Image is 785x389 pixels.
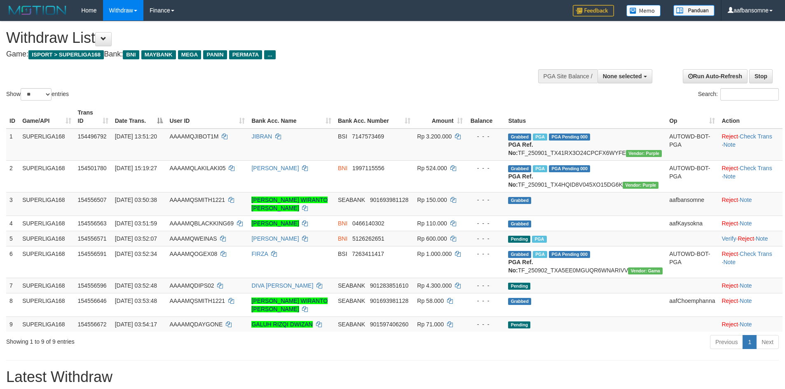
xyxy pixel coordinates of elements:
[6,231,19,246] td: 5
[251,133,272,140] a: JIBRAN
[417,197,447,203] span: Rp 150.000
[169,298,225,304] span: AAAAMQSMITH1221
[115,321,157,328] span: [DATE] 03:54:17
[6,293,19,316] td: 8
[666,216,718,231] td: aafKaysokna
[749,69,773,83] a: Stop
[508,321,530,328] span: Pending
[683,69,748,83] a: Run Auto-Refresh
[623,182,658,189] span: Vendor URL: https://trx4.1velocity.biz
[338,235,347,242] span: BNI
[352,133,384,140] span: Copy 7147573469 to clipboard
[338,197,365,203] span: SEABANK
[533,251,547,258] span: Marked by aafnonsreyleab
[718,192,783,216] td: ·
[78,251,107,257] span: 154556591
[722,197,738,203] a: Reject
[549,251,590,258] span: PGA Pending
[251,220,299,227] a: [PERSON_NAME]
[722,220,738,227] a: Reject
[505,160,666,192] td: TF_250901_TX4HQID8V045XO15DG6K
[722,282,738,289] a: Reject
[78,220,107,227] span: 154556563
[335,105,414,129] th: Bank Acc. Number: activate to sort column ascending
[508,165,531,172] span: Grabbed
[19,129,74,161] td: SUPERLIGA168
[21,88,52,101] select: Showentries
[738,235,754,242] a: Reject
[115,197,157,203] span: [DATE] 03:50:38
[549,134,590,141] span: PGA Pending
[338,298,365,304] span: SEABANK
[718,293,783,316] td: ·
[251,235,299,242] a: [PERSON_NAME]
[722,165,738,171] a: Reject
[469,234,502,243] div: - - -
[718,105,783,129] th: Action
[19,160,74,192] td: SUPERLIGA168
[469,297,502,305] div: - - -
[6,316,19,332] td: 9
[6,50,515,59] h4: Game: Bank:
[532,236,546,243] span: Marked by aafheankoy
[169,165,225,171] span: AAAAMQLAKILAKI05
[19,105,74,129] th: Game/API: activate to sort column ascending
[723,141,736,148] a: Note
[370,298,408,304] span: Copy 901693981128 to clipboard
[19,231,74,246] td: SUPERLIGA168
[78,298,107,304] span: 154556646
[417,220,447,227] span: Rp 110.000
[352,251,384,257] span: Copy 7263411417 to clipboard
[505,246,666,278] td: TF_250902_TXA5EE0MGUQR6WNARIVV
[112,105,166,129] th: Date Trans.: activate to sort column descending
[414,105,466,129] th: Amount: activate to sort column ascending
[6,216,19,231] td: 4
[469,219,502,227] div: - - -
[626,150,662,157] span: Vendor URL: https://trx4.1velocity.biz
[573,5,614,16] img: Feedback.jpg
[78,165,107,171] span: 154501780
[508,173,533,188] b: PGA Ref. No:
[505,105,666,129] th: Status
[352,220,384,227] span: Copy 0466140302 to clipboard
[469,250,502,258] div: - - -
[508,197,531,204] span: Grabbed
[417,321,444,328] span: Rp 71.000
[740,321,752,328] a: Note
[417,282,452,289] span: Rp 4.300.000
[723,259,736,265] a: Note
[115,235,157,242] span: [DATE] 03:52:07
[28,50,104,59] span: ISPORT > SUPERLIGA168
[115,282,157,289] span: [DATE] 03:52:48
[718,160,783,192] td: · ·
[718,231,783,246] td: · ·
[417,298,444,304] span: Rp 58.000
[469,281,502,290] div: - - -
[722,321,738,328] a: Reject
[549,165,590,172] span: PGA Pending
[756,235,768,242] a: Note
[666,160,718,192] td: AUTOWD-BOT-PGA
[75,105,112,129] th: Trans ID: activate to sort column ascending
[6,4,69,16] img: MOTION_logo.png
[469,132,502,141] div: - - -
[740,197,752,203] a: Note
[666,192,718,216] td: aafbansomne
[740,251,772,257] a: Check Trans
[169,220,234,227] span: AAAAMQBLACKKING69
[6,105,19,129] th: ID
[698,88,779,101] label: Search:
[743,335,757,349] a: 1
[338,282,365,289] span: SEABANK
[166,105,248,129] th: User ID: activate to sort column ascending
[718,316,783,332] td: ·
[19,278,74,293] td: SUPERLIGA168
[78,235,107,242] span: 154556571
[178,50,202,59] span: MEGA
[370,197,408,203] span: Copy 901693981128 to clipboard
[508,251,531,258] span: Grabbed
[169,251,217,257] span: AAAAMQOGEX08
[673,5,715,16] img: panduan.png
[6,246,19,278] td: 6
[352,235,384,242] span: Copy 5126262651 to clipboard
